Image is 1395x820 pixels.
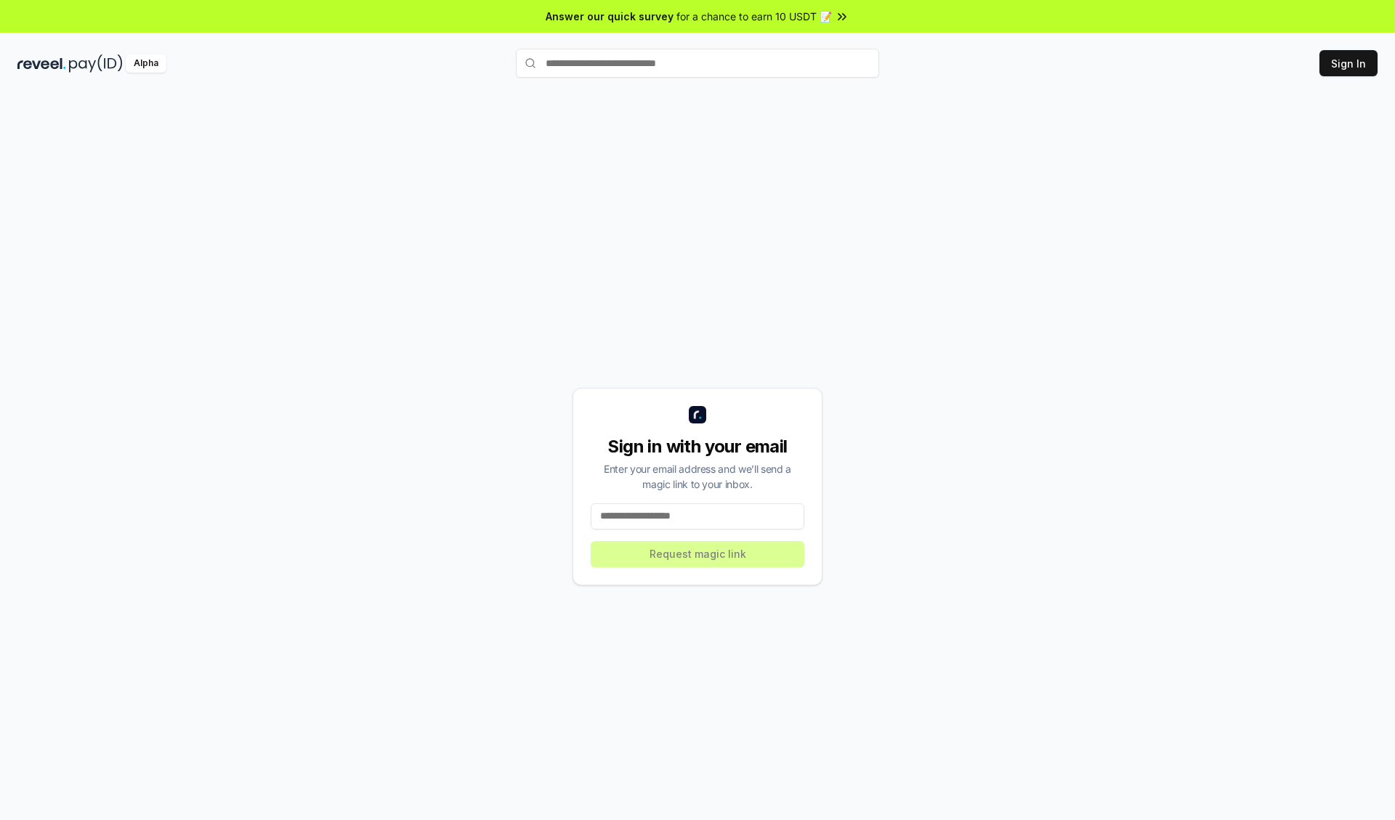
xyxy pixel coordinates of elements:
button: Sign In [1319,50,1378,76]
span: for a chance to earn 10 USDT 📝 [676,9,832,24]
img: reveel_dark [17,54,66,73]
div: Enter your email address and we’ll send a magic link to your inbox. [591,461,804,492]
img: logo_small [689,406,706,423]
div: Sign in with your email [591,435,804,458]
img: pay_id [69,54,123,73]
div: Alpha [126,54,166,73]
span: Answer our quick survey [546,9,674,24]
